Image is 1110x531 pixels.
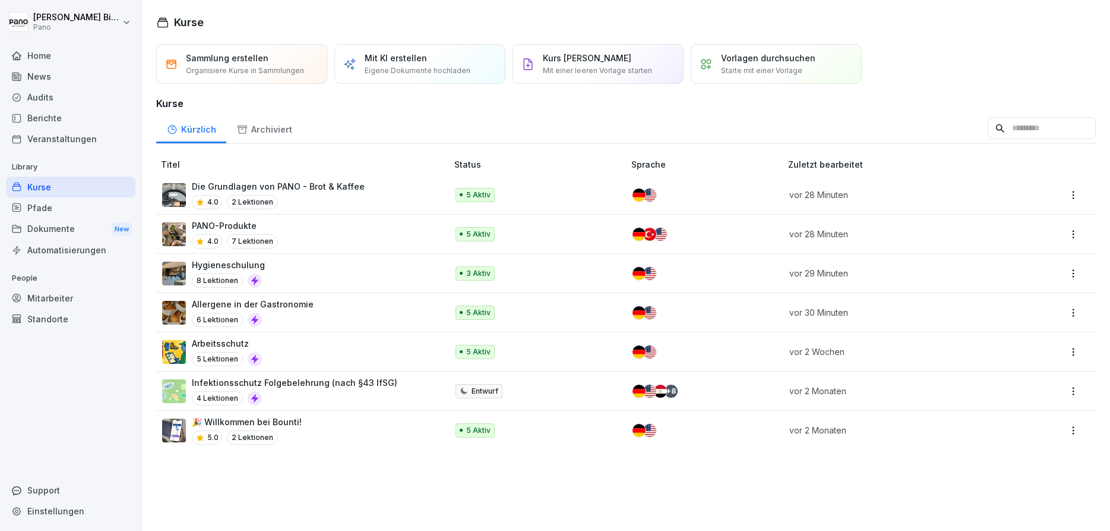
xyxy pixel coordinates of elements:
[643,385,656,398] img: us.svg
[6,480,135,501] div: Support
[643,188,656,202] img: us.svg
[665,385,678,398] div: + 8
[227,431,278,445] p: 2 Lektionen
[162,301,186,325] img: z8wtq80pnbex65ovlopx9kse.png
[6,128,135,149] a: Veranstaltungen
[207,236,219,247] p: 4.0
[161,158,450,171] p: Titel
[192,376,397,389] p: Infektionsschutz Folgebelehrung (nach §43 IfSG)
[6,288,135,309] a: Mitarbeiter
[6,501,135,521] a: Einstellungen
[156,113,226,143] div: Kürzlich
[192,313,243,327] p: 6 Lektionen
[643,267,656,280] img: us.svg
[633,385,646,398] img: de.svg
[192,298,314,310] p: Allergene in der Gastronomie
[6,269,135,288] p: People
[788,158,1017,171] p: Zuletzt bearbeitet
[33,23,120,32] p: Pano
[192,352,243,366] p: 5 Lektionen
[192,274,243,288] p: 8 Lektionen
[633,188,646,202] img: de.svg
[454,158,627,171] p: Status
[186,52,268,64] p: Sammlung erstellen
[6,158,135,177] p: Library
[227,234,278,249] p: 7 Lektionen
[6,309,135,329] a: Standorte
[186,65,304,76] p: Organisiere Kurse in Sammlungen
[466,190,491,200] p: 5 Aktiv
[162,262,186,285] img: p3kk7yi6v3igbttcqnglhd5k.png
[466,347,491,357] p: 5 Aktiv
[365,65,470,76] p: Eigene Dokumente hochladen
[6,177,135,197] a: Kurse
[6,108,135,128] a: Berichte
[466,425,491,436] p: 5 Aktiv
[6,240,135,260] a: Automatisierungen
[789,424,1003,436] p: vor 2 Monaten
[654,228,667,241] img: us.svg
[643,306,656,319] img: us.svg
[789,188,1003,201] p: vor 28 Minuten
[112,222,132,236] div: New
[6,218,135,240] a: DokumenteNew
[192,180,365,193] p: Die Grundlagen von PANO - Brot & Kaffee
[6,87,135,108] a: Audits
[472,386,498,397] p: Entwurf
[6,45,135,66] a: Home
[162,379,186,403] img: tgff07aey9ahi6f4hltuk21p.png
[192,337,262,350] p: Arbeitsschutz
[789,385,1003,397] p: vor 2 Monaten
[789,228,1003,240] p: vor 28 Minuten
[643,424,656,437] img: us.svg
[365,52,427,64] p: Mit KI erstellen
[789,267,1003,279] p: vor 29 Minuten
[192,219,278,232] p: PANO-Produkte
[466,229,491,240] p: 5 Aktiv
[174,14,204,30] h1: Kurse
[192,416,302,428] p: 🎉 Willkommen bei Bounti!
[643,228,656,241] img: tr.svg
[789,306,1003,319] p: vor 30 Minuten
[227,195,278,209] p: 2 Lektionen
[156,96,1096,111] h3: Kurse
[162,419,186,442] img: b4eu0mai1tdt6ksd7nlke1so.png
[643,345,656,359] img: us.svg
[789,345,1003,358] p: vor 2 Wochen
[466,307,491,318] p: 5 Aktiv
[721,65,802,76] p: Starte mit einer Vorlage
[192,391,243,406] p: 4 Lektionen
[633,306,646,319] img: de.svg
[654,385,667,398] img: eg.svg
[633,345,646,359] img: de.svg
[162,183,186,207] img: i5ku8huejusdnph52mw20wcr.png
[6,66,135,87] a: News
[33,12,120,23] p: [PERSON_NAME] Bieg
[162,340,186,364] img: bgsrfyvhdm6180ponve2jajk.png
[192,259,265,271] p: Hygieneschulung
[466,268,491,279] p: 3 Aktiv
[633,228,646,241] img: de.svg
[207,432,219,443] p: 5.0
[543,52,631,64] p: Kurs [PERSON_NAME]
[6,218,135,240] div: Dokumente
[633,267,646,280] img: de.svg
[207,197,219,208] p: 4.0
[631,158,783,171] p: Sprache
[226,113,302,143] a: Archiviert
[6,197,135,218] a: Pfade
[543,65,652,76] p: Mit einer leeren Vorlage starten
[633,424,646,437] img: de.svg
[162,222,186,246] img: ud0fabter9ckpp17kgq0fo20.png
